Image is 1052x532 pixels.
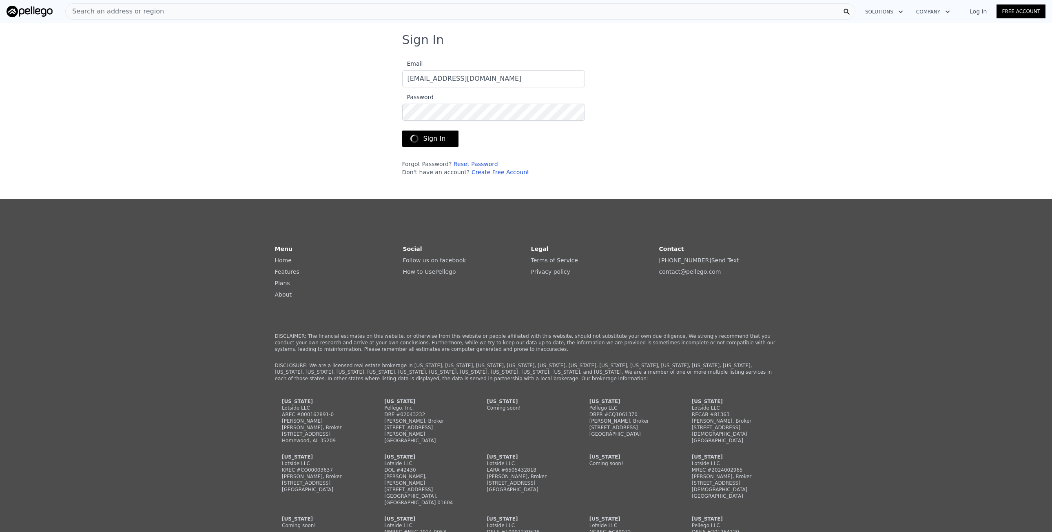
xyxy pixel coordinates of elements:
span: Email [402,60,423,67]
div: Lotside LLC [384,522,463,529]
div: [US_STATE] [282,398,360,405]
div: [GEOGRAPHIC_DATA] [692,493,770,499]
div: RECAB #81363 [692,411,770,418]
a: Follow us on facebook [403,257,466,264]
a: Terms of Service [531,257,578,264]
div: Lotside LLC [487,522,565,529]
strong: Legal [531,246,549,252]
div: [US_STATE] [589,516,668,522]
div: [STREET_ADDRESS] [487,480,565,486]
div: DRE #02043232 [384,411,463,418]
div: Lotside LLC [692,405,770,411]
button: Company [910,4,957,19]
input: Password [402,104,585,121]
div: [US_STATE] [589,398,668,405]
a: [PHONE_NUMBER] [659,257,711,264]
div: [GEOGRAPHIC_DATA], [GEOGRAPHIC_DATA] 01604 [384,493,463,506]
div: [US_STATE] [282,516,360,522]
div: [US_STATE] [384,398,463,405]
div: [STREET_ADDRESS][DEMOGRAPHIC_DATA] [692,424,770,437]
a: How to UsePellego [403,268,456,275]
div: Forgot Password? Don't have an account? [402,160,585,176]
strong: Contact [659,246,684,252]
button: Solutions [859,4,910,19]
div: Lotside LLC [692,460,770,467]
h3: Sign In [402,33,650,47]
div: [STREET_ADDRESS][DEMOGRAPHIC_DATA] [692,480,770,493]
div: AREC #000162891-0 [282,411,360,418]
span: Search an address or region [66,7,164,16]
div: Pellego, Inc. [384,405,463,411]
div: [US_STATE] [692,398,770,405]
div: [PERSON_NAME], Broker [487,473,565,480]
div: [US_STATE] [487,454,565,460]
div: Lotside LLC [487,460,565,467]
div: Coming soon! [282,522,360,529]
button: Sign In [402,131,459,147]
input: Email [402,70,585,87]
div: Lotside LLC [282,460,360,467]
p: DISCLAIMER: The financial estimates on this website, or otherwise from this website or people aff... [275,333,777,352]
div: [STREET_ADDRESS] [589,424,668,431]
div: Lotside LLC [282,405,360,411]
p: DISCLOSURE: We are a licensed real estate brokerage in [US_STATE], [US_STATE], [US_STATE], [US_ST... [275,362,777,382]
div: [US_STATE] [589,454,668,460]
span: Password [402,94,434,100]
div: [GEOGRAPHIC_DATA] [384,437,463,444]
div: [US_STATE] [692,516,770,522]
div: [PERSON_NAME], Broker [692,473,770,480]
div: [STREET_ADDRESS] [282,431,360,437]
div: [US_STATE] [384,516,463,522]
a: Features [275,268,299,275]
strong: Social [403,246,422,252]
a: Plans [275,280,290,286]
div: [STREET_ADDRESS] [282,480,360,486]
div: Lotside LLC [589,522,668,529]
div: [STREET_ADDRESS][PERSON_NAME] [384,424,463,437]
div: [GEOGRAPHIC_DATA] [487,486,565,493]
div: Lotside LLC [384,460,463,467]
a: Reset Password [454,161,498,167]
div: Coming soon! [589,460,668,467]
div: [GEOGRAPHIC_DATA] [282,486,360,493]
a: Send Text [711,257,739,264]
a: contact@pellego.com [659,268,721,275]
div: [PERSON_NAME], Broker [384,418,463,424]
div: [US_STATE] [282,454,360,460]
a: Privacy policy [531,268,570,275]
div: [GEOGRAPHIC_DATA] [692,437,770,444]
div: LARA #6505432818 [487,467,565,473]
div: Pellego LLC [692,522,770,529]
div: [PERSON_NAME] [PERSON_NAME], Broker [282,418,360,431]
div: [GEOGRAPHIC_DATA] [589,431,668,437]
div: [US_STATE] [384,454,463,460]
div: [PERSON_NAME], Broker [282,473,360,480]
div: MREC #2024002965 [692,467,770,473]
div: [PERSON_NAME], [PERSON_NAME] [384,473,463,486]
div: [US_STATE] [487,398,565,405]
strong: Menu [275,246,292,252]
div: [PERSON_NAME], Broker [589,418,668,424]
div: Coming soon! [487,405,565,411]
div: [PERSON_NAME], Broker [692,418,770,424]
a: Free Account [997,4,1045,18]
div: Pellego LLC [589,405,668,411]
a: Create Free Account [472,169,529,175]
div: DBPR #CQ1061370 [589,411,668,418]
div: KREC #CO00003637 [282,467,360,473]
div: DOL #42430 [384,467,463,473]
a: Log In [960,7,997,16]
div: [STREET_ADDRESS] [384,486,463,493]
div: [US_STATE] [487,516,565,522]
div: [US_STATE] [692,454,770,460]
img: Pellego [7,6,53,17]
a: About [275,291,292,298]
div: Homewood, AL 35209 [282,437,360,444]
a: Home [275,257,292,264]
